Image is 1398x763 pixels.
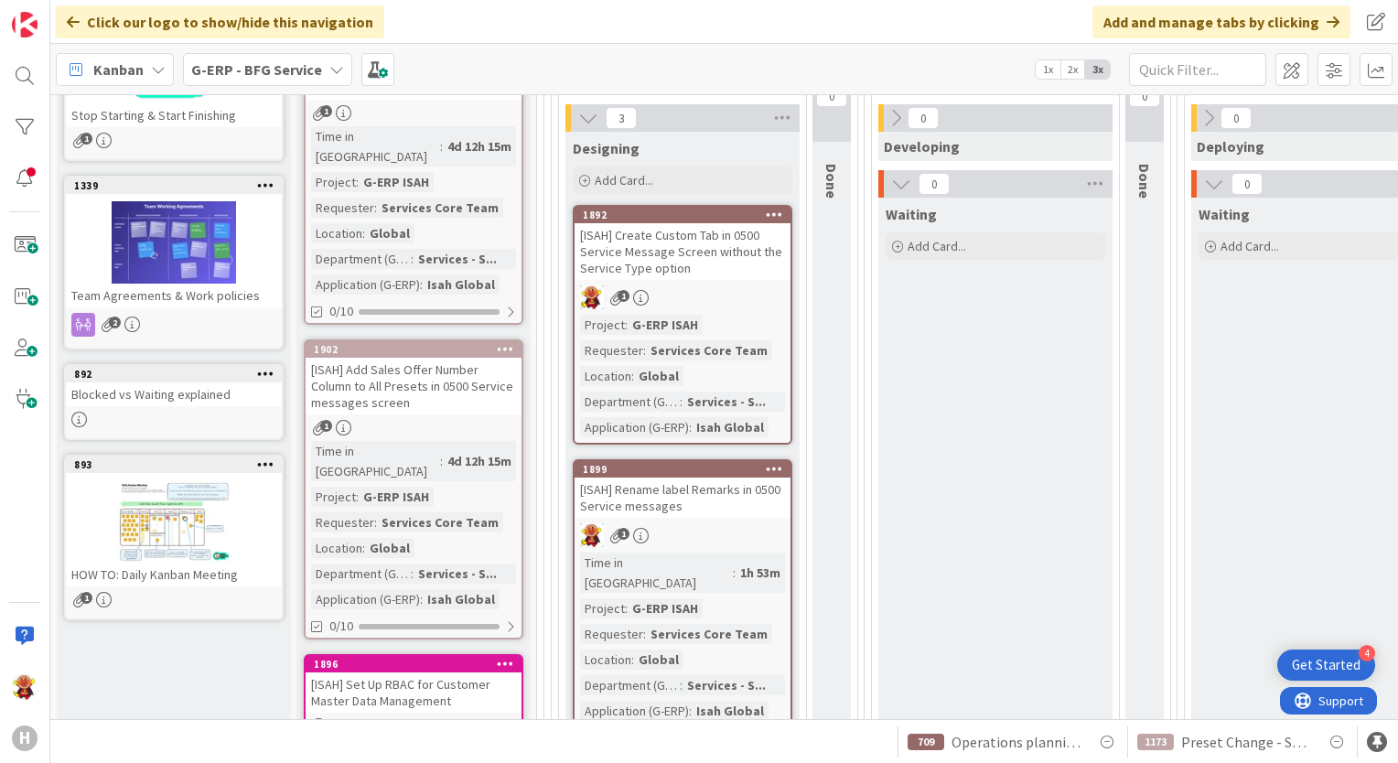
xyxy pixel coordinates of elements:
[573,139,640,157] span: Designing
[692,701,769,721] div: Isah Global
[12,12,38,38] img: Visit kanbanzone.com
[634,366,683,386] div: Global
[311,589,420,609] div: Application (G-ERP)
[414,249,501,269] div: Services - S...
[420,589,423,609] span: :
[320,105,332,117] span: 1
[680,392,683,412] span: :
[575,478,790,518] div: [ISAH] Rename label Remarks in 0500 Service messages
[625,315,628,335] span: :
[359,172,434,192] div: G-ERP ISAH
[618,290,629,302] span: 1
[311,172,356,192] div: Project
[580,285,604,309] img: LC
[646,340,772,360] div: Services Core Team
[1221,238,1279,254] span: Add Card...
[643,340,646,360] span: :
[1092,5,1350,38] div: Add and manage tabs by clicking
[12,725,38,751] div: H
[306,656,522,672] div: 1896
[377,198,503,218] div: Services Core Team
[311,441,440,481] div: Time in [GEOGRAPHIC_DATA]
[595,172,653,188] span: Add Card...
[443,136,516,156] div: 4d 12h 15m
[580,417,689,437] div: Application (G-ERP)
[362,538,365,558] span: :
[823,164,841,199] span: Done
[689,701,692,721] span: :
[573,459,792,728] a: 1899[ISAH] Rename label Remarks in 0500 Service messagesLCTime in [GEOGRAPHIC_DATA]:1h 53mProject...
[64,176,284,349] a: 1339Team Agreements & Work policies
[733,563,736,583] span: :
[306,358,522,414] div: [ISAH] Add Sales Offer Number Column to All Presets in 0500 Service messages screen
[423,274,500,295] div: Isah Global
[64,455,284,620] a: 893HOW TO: Daily Kanban Meeting
[1197,137,1264,156] span: Deploying
[646,624,772,644] div: Services Core Team
[580,366,631,386] div: Location
[440,451,443,471] span: :
[628,315,703,335] div: G-ERP ISAH
[314,658,522,671] div: 1896
[1129,85,1160,107] span: 0
[311,274,420,295] div: Application (G-ERP)
[575,223,790,280] div: [ISAH] Create Custom Tab in 0500 Service Message Screen without the Service Type option
[1129,53,1266,86] input: Quick Filter...
[74,179,282,192] div: 1339
[311,512,374,532] div: Requester
[304,25,523,325] a: [ISAH] Add Employee Name Column to Screen 033 Sales Offers for Better IdentificationTime in [GEOG...
[329,617,353,636] span: 0/10
[689,417,692,437] span: :
[311,198,374,218] div: Requester
[575,523,790,547] div: LC
[74,368,282,381] div: 892
[580,650,631,670] div: Location
[580,624,643,644] div: Requester
[1231,173,1263,195] span: 0
[66,457,282,473] div: 893
[573,205,792,445] a: 1892[ISAH] Create Custom Tab in 0500 Service Message Screen without the Service Type optionLCProj...
[884,137,960,156] span: Developing
[374,198,377,218] span: :
[643,624,646,644] span: :
[692,417,769,437] div: Isah Global
[38,3,83,25] span: Support
[1359,645,1375,661] div: 4
[634,650,683,670] div: Global
[56,5,384,38] div: Click our logo to show/hide this navigation
[625,598,628,618] span: :
[443,451,516,471] div: 4d 12h 15m
[952,731,1081,753] span: Operations planning board Changing operations to external via Multiselect CD_011_HUISCH_Internal ...
[575,207,790,280] div: 1892[ISAH] Create Custom Tab in 0500 Service Message Screen without the Service Type option
[93,59,144,81] span: Kanban
[1277,650,1375,681] div: Open Get Started checklist, remaining modules: 4
[66,177,282,307] div: 1339Team Agreements & Work policies
[580,392,680,412] div: Department (G-ERP)
[628,598,703,618] div: G-ERP ISAH
[683,675,770,695] div: Services - S...
[359,487,434,507] div: G-ERP ISAH
[356,172,359,192] span: :
[1292,656,1360,674] div: Get Started
[583,209,790,221] div: 1892
[1137,734,1174,750] div: 1173
[908,734,944,750] div: 709
[580,523,604,547] img: LC
[66,457,282,586] div: 893HOW TO: Daily Kanban Meeting
[580,340,643,360] div: Requester
[411,564,414,584] span: :
[580,598,625,618] div: Project
[311,249,411,269] div: Department (G-ERP)
[1199,205,1250,223] span: Waiting
[631,366,634,386] span: :
[314,343,522,356] div: 1902
[12,674,38,700] img: LC
[575,207,790,223] div: 1892
[109,317,121,328] span: 2
[66,382,282,406] div: Blocked vs Waiting explained
[420,274,423,295] span: :
[311,223,362,243] div: Location
[311,126,440,167] div: Time in [GEOGRAPHIC_DATA]
[414,564,501,584] div: Services - S...
[365,538,414,558] div: Global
